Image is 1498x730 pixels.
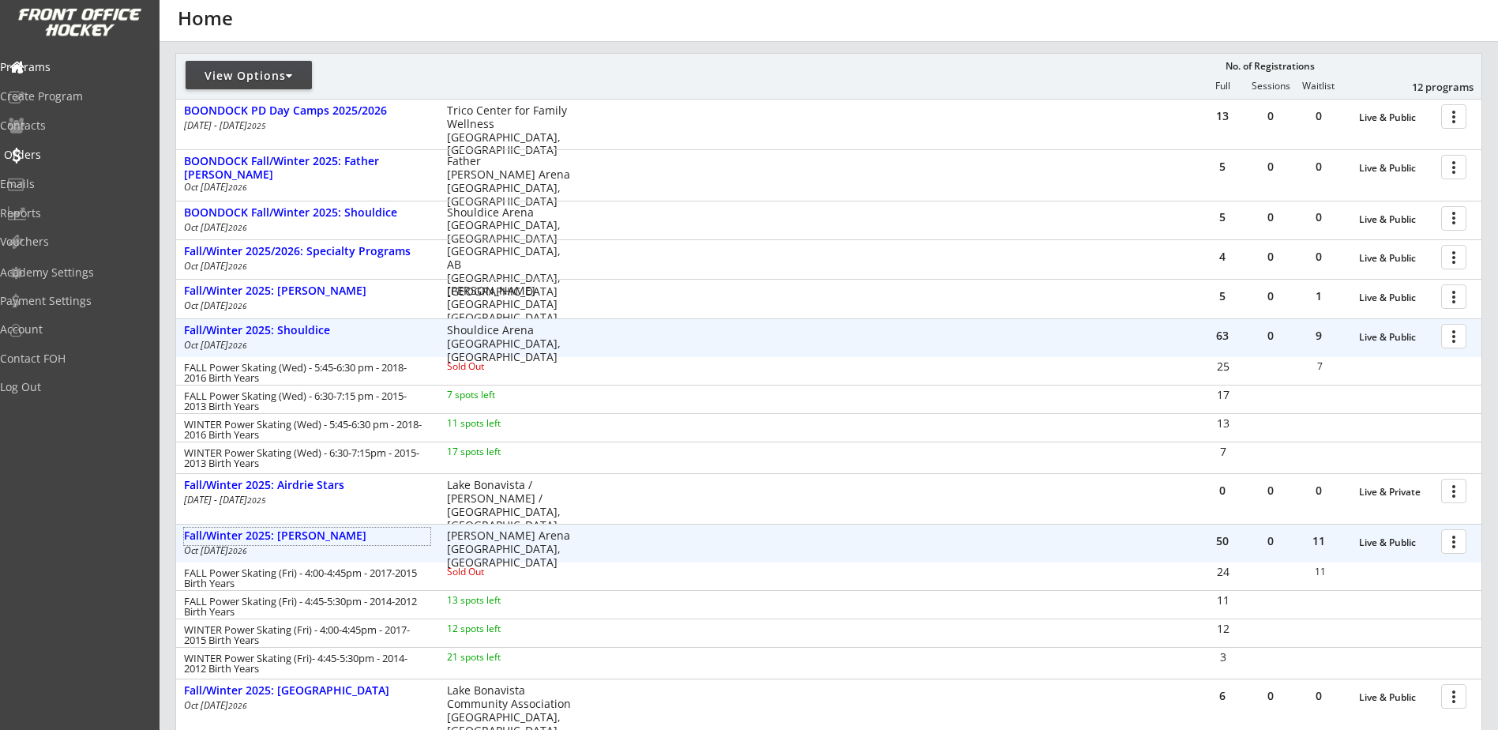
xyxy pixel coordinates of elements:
div: 9 [1295,330,1342,341]
div: Oct [DATE] [184,182,426,192]
div: 0 [1295,251,1342,262]
div: 11 [1297,567,1343,577]
div: Live & Public [1359,112,1433,123]
div: 0 [1295,212,1342,223]
em: 2026 [228,545,247,556]
div: 63 [1199,330,1246,341]
div: 0 [1295,111,1342,122]
div: Live & Public [1359,332,1433,343]
div: FALL Power Skating (Wed) - 5:45-6:30 pm - 2018-2016 Birth Years [184,363,426,383]
div: Full [1199,81,1246,92]
em: 2026 [228,182,247,193]
button: more_vert [1441,479,1466,503]
div: Live & Public [1359,692,1433,703]
div: 12 programs [1391,80,1474,94]
div: Live & Public [1359,253,1433,264]
div: 0 [1247,291,1294,302]
em: 2026 [228,700,247,711]
div: WINTER Power Skating (Wed) - 5:45-6:30 pm - 2018-2016 Birth Years [184,420,426,440]
div: 21 spots left [447,653,549,662]
div: 3 [1200,652,1246,663]
div: 0 [1247,161,1294,172]
div: 7 [1200,446,1246,457]
div: Fall/Winter 2025: [PERSON_NAME] [184,529,430,543]
div: Fall/Winter 2025/2026: Specialty Programs [184,245,430,258]
div: No. of Registrations [1221,61,1319,72]
em: 2026 [228,340,247,351]
div: 0 [1247,251,1294,262]
div: Live & Private [1359,487,1433,498]
button: more_vert [1441,104,1466,129]
div: WINTER Power Skating (Fri) - 4:00-4:45pm - 2017-2015 Birth Years [184,625,426,645]
div: [PERSON_NAME][GEOGRAPHIC_DATA] [GEOGRAPHIC_DATA], [GEOGRAPHIC_DATA] [447,284,571,337]
div: 13 spots left [447,596,549,605]
div: 0 [1247,690,1294,702]
div: FALL Power Skating (Wed) - 6:30-7:15 pm - 2015-2013 Birth Years [184,391,426,412]
div: Oct [DATE] [184,301,426,310]
div: View Options [186,68,312,84]
div: FALL Power Skating (Fri) - 4:45-5:30pm - 2014-2012 Birth Years [184,596,426,617]
div: 25 [1200,361,1246,372]
div: Fall/Winter 2025: Airdrie Stars [184,479,430,492]
div: Oct [DATE] [184,341,426,350]
button: more_vert [1441,324,1466,348]
div: Sold Out [447,362,549,371]
button: more_vert [1441,245,1466,269]
div: 7 [1297,362,1343,371]
div: 0 [1247,111,1294,122]
div: 5 [1199,291,1246,302]
div: Fall/Winter 2025: [GEOGRAPHIC_DATA] [184,684,430,698]
div: 11 [1295,536,1342,547]
div: 12 [1200,623,1246,634]
div: 6 [1199,690,1246,702]
em: 2026 [228,222,247,233]
div: 5 [1199,212,1246,223]
div: 0 [1295,485,1342,496]
div: 13 [1199,111,1246,122]
div: WINTER Power Skating (Wed) - 6:30-7:15pm - 2015-2013 Birth Years [184,448,426,468]
div: Lake Bonavista / [PERSON_NAME] / [GEOGRAPHIC_DATA], [GEOGRAPHIC_DATA] [447,479,571,532]
div: FALL Power Skating (Fri) - 4:00-4:45pm - 2017-2015 Birth Years [184,568,426,589]
div: 24 [1200,566,1246,578]
div: 0 [1247,212,1294,223]
div: Sold Out [447,567,549,577]
em: 2025 [247,495,266,506]
div: 1 [1295,291,1342,302]
button: more_vert [1441,284,1466,309]
div: 13 [1200,418,1246,429]
div: BOONDOCK Fall/Winter 2025: Shouldice [184,206,430,220]
div: Live & Public [1359,292,1433,303]
div: 5 [1199,161,1246,172]
button: more_vert [1441,206,1466,231]
div: WINTER Power Skating (Fri)- 4:45-5:30pm - 2014-2012 Birth Years [184,653,426,674]
div: BOONDOCK Fall/Winter 2025: Father [PERSON_NAME] [184,155,430,182]
em: 2026 [228,300,247,311]
div: Sessions [1247,81,1294,92]
div: 7 spots left [447,390,549,400]
div: 12 spots left [447,624,549,634]
div: Live & Public [1359,537,1433,548]
button: more_vert [1441,684,1466,709]
div: 50 [1199,536,1246,547]
div: Oct [DATE] [184,262,426,271]
div: [DATE] - [DATE] [184,121,426,130]
div: Shouldice Arena [GEOGRAPHIC_DATA], [GEOGRAPHIC_DATA] [447,324,571,363]
div: 17 [1200,389,1246,401]
button: more_vert [1441,155,1466,179]
div: 0 [1295,690,1342,702]
div: [PERSON_NAME] Arena [GEOGRAPHIC_DATA], [GEOGRAPHIC_DATA] [447,529,571,569]
em: 2025 [247,120,266,131]
div: Fall/Winter 2025: [PERSON_NAME] [184,284,430,298]
div: Live & Public [1359,214,1433,225]
div: 11 [1200,595,1246,606]
em: 2026 [228,261,247,272]
div: 0 [1247,485,1294,496]
div: Shouldice Arena [GEOGRAPHIC_DATA], [GEOGRAPHIC_DATA] [447,206,571,246]
div: Waitlist [1294,81,1342,92]
div: BOONDOCK PD Day Camps 2025/2026 [184,104,430,118]
div: Father [PERSON_NAME] Arena [GEOGRAPHIC_DATA], [GEOGRAPHIC_DATA] [447,155,571,208]
div: [DATE] - [DATE] [184,495,426,505]
div: Oct [DATE] [184,546,426,555]
div: 17 spots left [447,447,549,457]
div: [GEOGRAPHIC_DATA], AB [GEOGRAPHIC_DATA], [GEOGRAPHIC_DATA] [447,245,571,298]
